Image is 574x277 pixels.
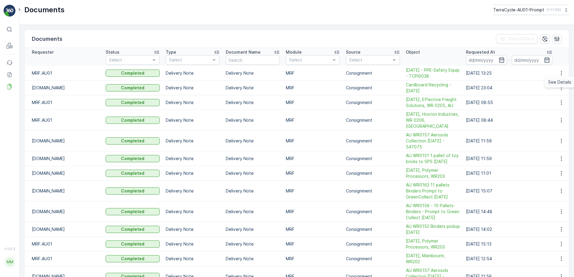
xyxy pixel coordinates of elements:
[406,153,460,165] a: AU WR0151 1 pallet of toy bricks to SPS 22.4.2025
[346,100,400,106] p: Consignment
[346,70,400,76] p: Consignment
[226,49,261,55] p: Document Name
[286,241,340,247] p: MRF
[406,182,460,200] span: AU WR0163 11 pallets Binders Prompt to GreenCollect [DATE]
[463,237,555,252] td: [DATE] 15:13
[406,132,460,150] a: AU WR0157 Aerosols Collection 9/5/25 - 547075
[406,67,460,79] a: 16/10/2025 - PPE-Safety Equip - TCPI0038
[346,241,400,247] p: Consignment
[346,170,400,176] p: Consignment
[32,70,100,76] p: MRF.AU01
[4,247,16,251] span: v 1.52.3
[286,85,340,91] p: MRF
[5,257,15,267] div: MM
[166,49,176,55] p: Type
[121,100,144,106] p: Completed
[32,49,54,55] p: Requester
[286,226,340,232] p: MRF
[463,222,555,237] td: [DATE] 14:02
[286,70,340,76] p: MRF
[286,209,340,215] p: MRF
[406,167,460,179] span: [DATE], Polymer Processors, WR203
[106,240,160,248] button: Completed
[286,188,340,194] p: MRF
[226,100,280,106] p: Delivery Note
[346,49,361,55] p: Source
[406,97,460,109] span: [DATE], Effective Freight Solutions, WR 0205, AU
[121,241,144,247] p: Completed
[4,252,16,272] button: MM
[106,170,160,177] button: Completed
[166,138,220,144] p: Delivery Note
[286,170,340,176] p: MRF
[32,100,100,106] p: MRF.AU01
[32,35,62,43] p: Documents
[109,57,150,63] p: Select
[32,226,100,232] p: [DOMAIN_NAME]
[166,241,220,247] p: Delivery Note
[406,111,460,129] a: 02/10/25, Hoxton Industries, WR 0206, AU
[508,56,510,64] p: -
[166,100,220,106] p: Delivery Note
[406,238,460,250] span: [DATE], Polymer Processors, WR203
[166,156,220,162] p: Delivery Note
[512,55,553,65] input: dd/mm/yyyy
[121,138,144,144] p: Completed
[546,78,574,86] a: See Details
[406,82,460,94] span: Cardboard Recycling - [DATE]
[226,156,280,162] p: Delivery Note
[166,226,220,232] p: Delivery Note
[226,85,280,91] p: Delivery Note
[406,182,460,200] a: AU WR0163 11 pallets Binders Prompt to GreenCollect 26.05.2025
[121,70,144,76] p: Completed
[226,226,280,232] p: Delivery Note
[166,70,220,76] p: Delivery Note
[286,156,340,162] p: MRF
[121,156,144,162] p: Completed
[121,209,144,215] p: Completed
[406,238,460,250] a: 23/09/2025, Polymer Processors, WR203
[466,55,507,65] input: dd/mm/yyyy
[406,167,460,179] a: 23/09/2025, Polymer Processors, WR203
[463,201,555,222] td: [DATE] 14:48
[166,170,220,176] p: Delivery Note
[226,241,280,247] p: Delivery Note
[226,55,280,65] input: Search
[493,7,544,13] p: TerraCycle-AU01-Prompt
[166,85,220,91] p: Delivery Note
[121,117,144,123] p: Completed
[496,34,538,44] button: Clear Filters
[106,117,160,124] button: Completed
[406,111,460,129] span: [DATE], Hoxton Industries, WR 0206, [GEOGRAPHIC_DATA]
[493,5,569,15] button: TerraCycle-AU01-Prompt(+11:00)
[106,137,160,144] button: Completed
[32,241,100,247] p: MRF.AU01
[32,117,100,123] p: MRF.AU01
[121,85,144,91] p: Completed
[106,84,160,91] button: Completed
[32,138,100,144] p: [DOMAIN_NAME]
[463,252,555,266] td: [DATE] 12:54
[106,208,160,215] button: Completed
[286,138,340,144] p: MRF
[346,117,400,123] p: Consignment
[346,85,400,91] p: Consignment
[406,223,460,235] span: AU WR0152 Binders pickup [DATE]
[463,131,555,151] td: [DATE] 11:59
[406,203,460,221] a: AU WR0156 - 10 Pallets- Binders - Prompt to Green Collect 12.5.2025
[4,5,16,17] img: logo
[548,79,571,85] span: See Details
[226,138,280,144] p: Delivery Note
[406,253,460,265] span: [DATE], Mambourin, WR202
[346,156,400,162] p: Consignment
[463,151,555,166] td: [DATE] 11:59
[406,97,460,109] a: 02/10/25, Effective Freight Solutions, WR 0205, AU
[286,256,340,262] p: MRF
[463,181,555,201] td: [DATE] 15:07
[32,85,100,91] p: [DOMAIN_NAME]
[463,166,555,181] td: [DATE] 11:01
[406,82,460,94] a: Cardboard Recycling - 6.10.25
[406,67,460,79] span: [DATE] - PPE-Safety Equip - TCPI0038
[463,66,555,81] td: [DATE] 13:25
[346,188,400,194] p: Consignment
